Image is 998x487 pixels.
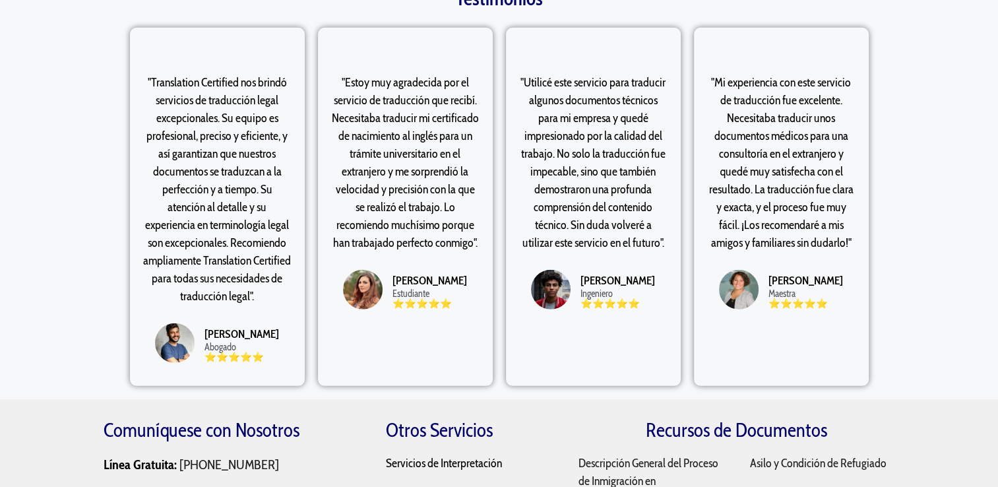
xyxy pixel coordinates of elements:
div: Maestra ⭐⭐⭐⭐⭐ [768,289,843,308]
p: "Mi experiencia con este servicio de traducción fue excelente. Necesitaba traducir unos documento... [707,74,856,252]
p: "Translation Certified nos brindó servicios de traducción legal excepcionales. Su equipo es profe... [143,74,292,306]
a: Servicios de Interpretación [386,456,502,471]
div: [PERSON_NAME] [204,326,279,343]
a: Recursos de Documentos [646,418,827,441]
p: "Utilicé este servicio para traducir algunos documentos técnicos para mi empresa y quedé impresio... [519,74,668,252]
div: Ingeniero ⭐⭐⭐⭐⭐ [580,289,655,308]
strong: Línea Gratuita: [104,456,177,472]
div: [PERSON_NAME] [768,273,843,290]
div: Estudiante ⭐⭐⭐⭐⭐ [392,289,467,308]
a: Asilo y Condición de Refugiado [750,456,887,471]
h3: Otros Servicios [386,419,551,442]
a: [PHONE_NUMBER] [179,456,279,472]
p: "Estoy muy agradecida por el servicio de traducción que recibí. Necesitaba traducir mi certificad... [331,74,480,252]
div: [PERSON_NAME] [580,273,655,290]
div: Abogado ⭐⭐⭐⭐⭐ [204,342,279,362]
div: [PERSON_NAME] [392,273,467,290]
h3: Comuníquese con Nosotros [104,419,359,442]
